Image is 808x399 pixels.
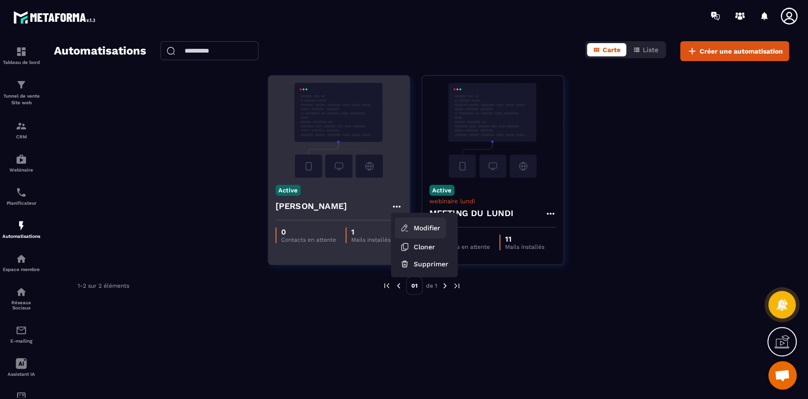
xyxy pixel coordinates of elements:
[429,198,556,205] p: webinaire lundi
[505,244,544,250] p: Mails installés
[2,267,40,272] p: Espace membre
[429,207,514,220] h4: MEETING DU LUNDI
[16,154,27,165] img: automations
[2,146,40,180] a: automationsautomationsWebinaire
[453,281,461,290] img: next
[275,185,301,196] p: Active
[2,72,40,113] a: formationformationTunnel de vente Site web
[429,83,556,178] img: automation-background
[351,227,391,236] p: 1
[2,317,40,351] a: emailemailE-mailing
[394,281,403,290] img: prev
[395,238,454,255] button: Cloner
[2,234,40,239] p: Automatisations
[2,372,40,377] p: Assistant IA
[435,235,490,244] p: 0
[2,279,40,317] a: social-networksocial-networkRéseaux Sociaux
[700,46,783,56] span: Créer une automatisation
[2,338,40,344] p: E-mailing
[16,79,27,91] img: formation
[351,236,391,243] p: Mails installés
[435,244,490,250] p: Contacts en attente
[78,282,129,289] p: 1-2 sur 2 éléments
[2,93,40,106] p: Tunnel de vente Site web
[2,300,40,310] p: Réseaux Sociaux
[2,180,40,213] a: schedulerschedulerPlanificateur
[441,281,449,290] img: next
[587,43,626,56] button: Carte
[54,41,146,61] h2: Automatisations
[2,351,40,384] a: Assistant IA
[13,9,98,26] img: logo
[429,185,454,196] p: Active
[395,218,446,238] a: Modifier
[16,253,27,264] img: automations
[275,83,402,178] img: automation-background
[16,120,27,132] img: formation
[16,46,27,57] img: formation
[643,46,658,54] span: Liste
[2,200,40,206] p: Planificateur
[382,281,391,290] img: prev
[426,282,437,290] p: de 1
[275,199,347,213] h4: [PERSON_NAME]
[2,213,40,246] a: automationsautomationsAutomatisations
[680,41,789,61] button: Créer une automatisation
[2,167,40,172] p: Webinaire
[406,277,423,295] p: 01
[16,220,27,231] img: automations
[281,227,336,236] p: 0
[2,60,40,65] p: Tableau de bord
[2,113,40,146] a: formationformationCRM
[2,134,40,139] p: CRM
[2,246,40,279] a: automationsautomationsEspace membre
[16,286,27,298] img: social-network
[395,255,454,272] button: Supprimer
[281,236,336,243] p: Contacts en attente
[16,187,27,198] img: scheduler
[603,46,621,54] span: Carte
[16,325,27,336] img: email
[505,235,544,244] p: 11
[627,43,664,56] button: Liste
[2,39,40,72] a: formationformationTableau de bord
[768,361,797,390] div: Ouvrir le chat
